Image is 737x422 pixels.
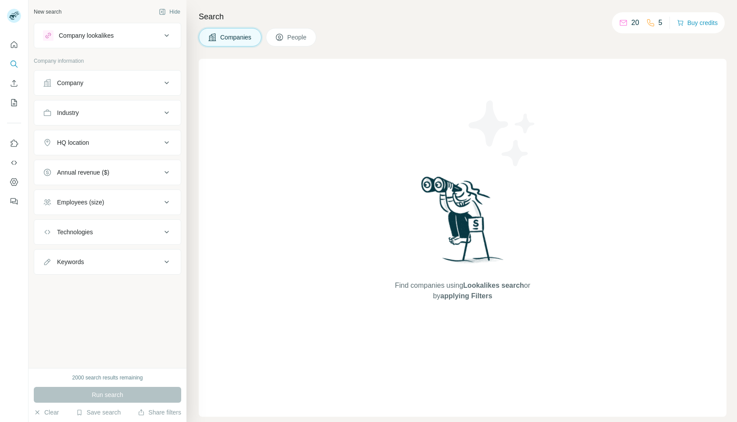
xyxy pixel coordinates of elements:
button: Company lookalikes [34,25,181,46]
span: Companies [220,33,252,42]
img: Surfe Illustration - Stars [463,94,542,173]
button: Employees (size) [34,192,181,213]
button: Use Surfe API [7,155,21,171]
h4: Search [199,11,726,23]
button: Quick start [7,37,21,53]
div: Technologies [57,228,93,236]
span: Find companies using or by [392,280,533,301]
div: HQ location [57,138,89,147]
span: applying Filters [440,292,492,300]
div: Annual revenue ($) [57,168,109,177]
p: 20 [631,18,639,28]
div: 2000 search results remaining [72,374,143,382]
button: My lists [7,95,21,111]
button: Feedback [7,193,21,209]
button: Save search [76,408,121,417]
div: Industry [57,108,79,117]
button: Share filters [138,408,181,417]
div: Employees (size) [57,198,104,207]
button: Annual revenue ($) [34,162,181,183]
span: Lookalikes search [463,282,524,289]
button: Clear [34,408,59,417]
button: Technologies [34,222,181,243]
button: Industry [34,102,181,123]
span: People [287,33,308,42]
div: Company lookalikes [59,31,114,40]
img: Surfe Illustration - Woman searching with binoculars [417,174,508,272]
button: Hide [153,5,186,18]
button: Search [7,56,21,72]
button: Company [34,72,181,93]
button: Enrich CSV [7,75,21,91]
button: Use Surfe on LinkedIn [7,136,21,151]
p: 5 [658,18,662,28]
button: Keywords [34,251,181,272]
div: Keywords [57,257,84,266]
div: New search [34,8,61,16]
button: HQ location [34,132,181,153]
p: Company information [34,57,181,65]
div: Company [57,79,83,87]
button: Dashboard [7,174,21,190]
button: Buy credits [677,17,718,29]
